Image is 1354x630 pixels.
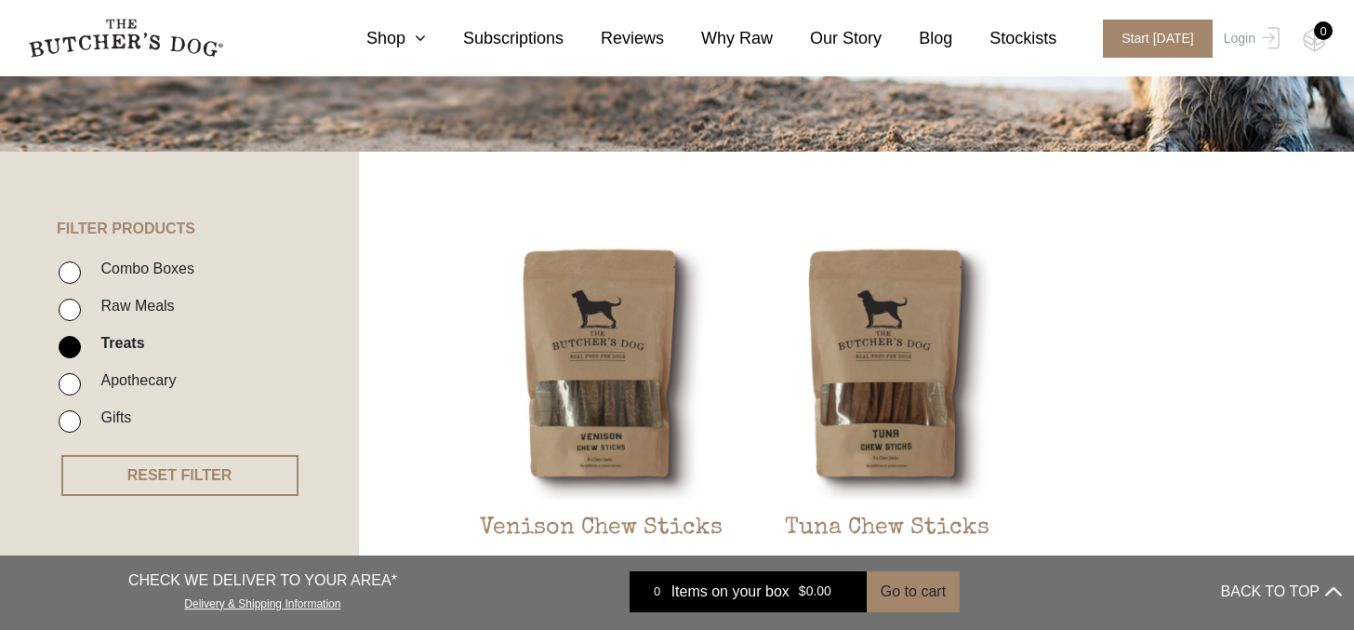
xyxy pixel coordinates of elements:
[644,583,671,601] div: 0
[664,26,773,51] a: Why Raw
[760,515,1015,602] h2: Tuna Chew Sticks
[564,26,664,51] a: Reviews
[1314,21,1333,40] div: 0
[474,245,729,500] img: Venison Chew Sticks
[773,26,882,51] a: Our Story
[1103,20,1213,58] span: Start [DATE]
[91,330,144,355] label: Treats
[91,256,194,281] label: Combo Boxes
[1221,570,1342,614] button: BACK TO TOP
[630,571,867,612] a: 0 Items on your box $0.00
[184,593,340,610] a: Delivery & Shipping Information
[952,26,1056,51] a: Stockists
[1084,20,1219,58] a: Start [DATE]
[474,515,729,602] h2: Venison Chew Sticks
[1303,28,1326,52] img: TBD_Cart-Empty.png
[91,405,131,430] label: Gifts
[882,26,952,51] a: Blog
[760,245,1015,602] a: Tuna Chew SticksTuna Chew Sticks
[128,570,397,592] p: CHECK WE DELIVER TO YOUR AREA*
[1219,20,1280,58] a: Login
[799,584,831,599] bdi: 0.00
[91,293,174,318] label: Raw Meals
[474,245,729,602] a: Venison Chew SticksVenison Chew Sticks
[61,455,299,496] button: RESET FILTER
[760,245,1015,500] img: Tuna Chew Sticks
[91,368,176,393] label: Apothecary
[426,26,564,51] a: Subscriptions
[799,584,806,599] span: $
[329,26,426,51] a: Shop
[867,571,960,612] button: Go to cart
[671,581,790,603] span: Items on your box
